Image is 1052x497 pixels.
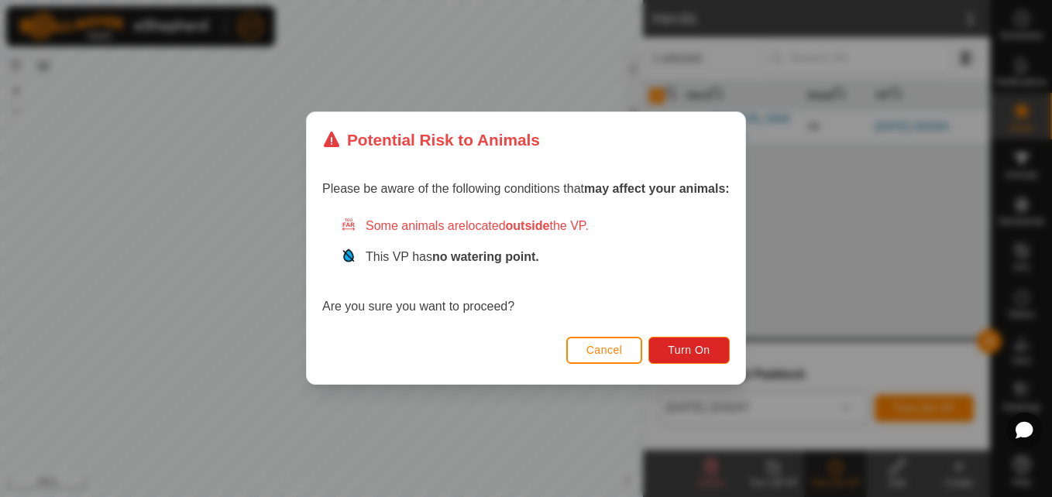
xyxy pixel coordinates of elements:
span: This VP has [366,251,539,264]
button: Cancel [566,337,643,364]
span: Cancel [586,344,623,357]
span: Please be aware of the following conditions that [322,183,730,196]
div: Potential Risk to Animals [322,128,540,152]
strong: may affect your animals: [584,183,730,196]
div: Some animals are [341,218,730,236]
span: Turn On [669,344,710,357]
button: Turn On [649,337,730,364]
strong: no watering point. [432,251,539,264]
strong: outside [506,220,550,233]
div: Are you sure you want to proceed? [322,218,730,317]
span: located the VP. [466,220,589,233]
